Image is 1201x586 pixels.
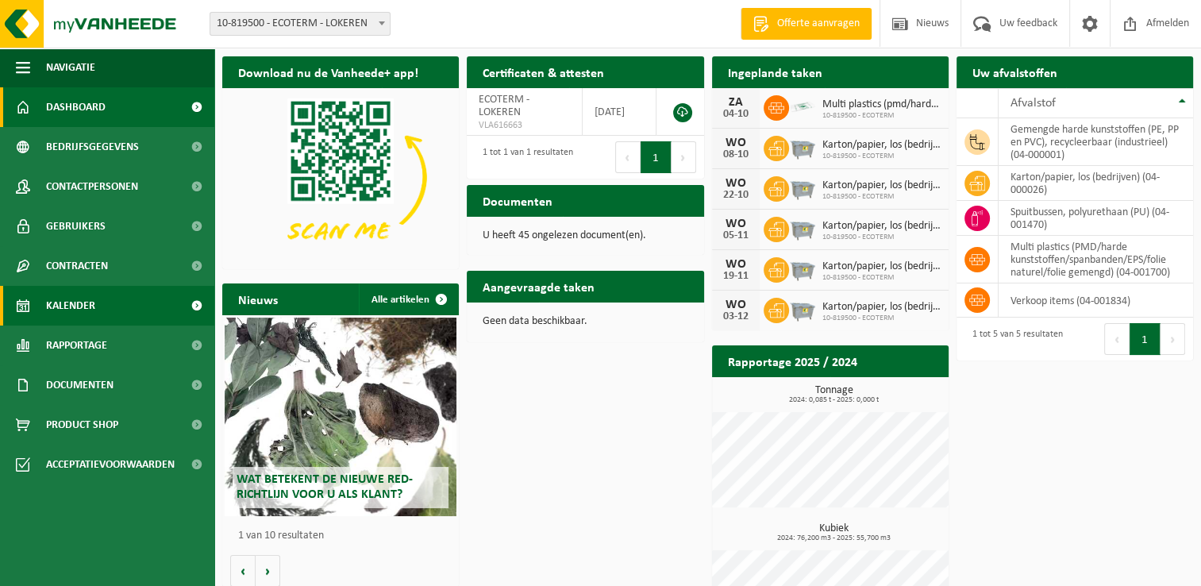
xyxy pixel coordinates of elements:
span: Documenten [46,365,114,405]
img: WB-2500-GAL-GY-01 [789,255,816,282]
div: WO [720,137,752,149]
span: 10-819500 - ECOTERM [822,233,941,242]
button: Next [1161,323,1185,355]
button: 1 [641,141,672,173]
a: Bekijk rapportage [830,376,947,408]
a: Alle artikelen [359,283,457,315]
span: Dashboard [46,87,106,127]
span: Offerte aanvragen [773,16,864,32]
span: Karton/papier, los (bedrijven) [822,260,941,273]
h2: Documenten [467,185,568,216]
span: 10-819500 - ECOTERM [822,152,941,161]
div: 22-10 [720,190,752,201]
button: Previous [1104,323,1130,355]
div: 05-11 [720,230,752,241]
div: 08-10 [720,149,752,160]
span: 2024: 76,200 m3 - 2025: 55,700 m3 [720,534,949,542]
div: WO [720,299,752,311]
h2: Certificaten & attesten [467,56,620,87]
span: 10-819500 - ECOTERM - LOKEREN [210,12,391,36]
td: spuitbussen, polyurethaan (PU) (04-001470) [999,201,1193,236]
td: karton/papier, los (bedrijven) (04-000026) [999,166,1193,201]
span: Karton/papier, los (bedrijven) [822,220,941,233]
td: gemengde harde kunststoffen (PE, PP en PVC), recycleerbaar (industrieel) (04-000001) [999,118,1193,166]
span: Gebruikers [46,206,106,246]
button: 1 [1130,323,1161,355]
img: Download de VHEPlus App [222,88,459,266]
span: Contactpersonen [46,167,138,206]
p: Geen data beschikbaar. [483,316,687,327]
p: 1 van 10 resultaten [238,530,451,542]
td: verkoop items (04-001834) [999,283,1193,318]
div: 03-12 [720,311,752,322]
span: Bedrijfsgegevens [46,127,139,167]
img: WB-2500-GAL-GY-01 [789,214,816,241]
span: 10-819500 - ECOTERM [822,273,941,283]
h2: Uw afvalstoffen [957,56,1073,87]
span: 10-819500 - ECOTERM [822,111,941,121]
div: 1 tot 1 van 1 resultaten [475,140,573,175]
img: LP-SK-00500-LPE-16 [789,93,816,120]
td: [DATE] [583,88,657,136]
div: 19-11 [720,271,752,282]
span: Karton/papier, los (bedrijven) [822,301,941,314]
span: Acceptatievoorwaarden [46,445,175,484]
span: 10-819500 - ECOTERM [822,314,941,323]
span: Product Shop [46,405,118,445]
span: ECOTERM - LOKEREN [479,94,529,118]
h2: Ingeplande taken [712,56,838,87]
span: 10-819500 - ECOTERM [822,192,941,202]
button: Next [672,141,696,173]
h2: Aangevraagde taken [467,271,610,302]
a: Offerte aanvragen [741,8,872,40]
h3: Tonnage [720,385,949,404]
span: 10-819500 - ECOTERM - LOKEREN [210,13,390,35]
div: WO [720,177,752,190]
div: 1 tot 5 van 5 resultaten [964,322,1063,357]
img: WB-2500-GAL-GY-01 [789,174,816,201]
img: WB-2500-GAL-GY-01 [789,295,816,322]
td: multi plastics (PMD/harde kunststoffen/spanbanden/EPS/folie naturel/folie gemengd) (04-001700) [999,236,1193,283]
div: ZA [720,96,752,109]
span: Wat betekent de nieuwe RED-richtlijn voor u als klant? [237,473,413,501]
a: Wat betekent de nieuwe RED-richtlijn voor u als klant? [225,318,456,516]
span: Karton/papier, los (bedrijven) [822,139,941,152]
img: WB-2500-GAL-GY-01 [789,133,816,160]
div: WO [720,258,752,271]
span: Navigatie [46,48,95,87]
button: Previous [615,141,641,173]
span: 2024: 0,085 t - 2025: 0,000 t [720,396,949,404]
span: Kalender [46,286,95,326]
span: Rapportage [46,326,107,365]
span: VLA616663 [479,119,569,132]
h2: Nieuws [222,283,294,314]
h2: Download nu de Vanheede+ app! [222,56,434,87]
div: WO [720,218,752,230]
span: Afvalstof [1010,97,1056,110]
p: U heeft 45 ongelezen document(en). [483,230,687,241]
span: Karton/papier, los (bedrijven) [822,179,941,192]
h2: Rapportage 2025 / 2024 [712,345,873,376]
span: Contracten [46,246,108,286]
span: Multi plastics (pmd/harde kunststoffen/spanbanden/eps/folie naturel/folie gemeng... [822,98,941,111]
div: 04-10 [720,109,752,120]
h3: Kubiek [720,523,949,542]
